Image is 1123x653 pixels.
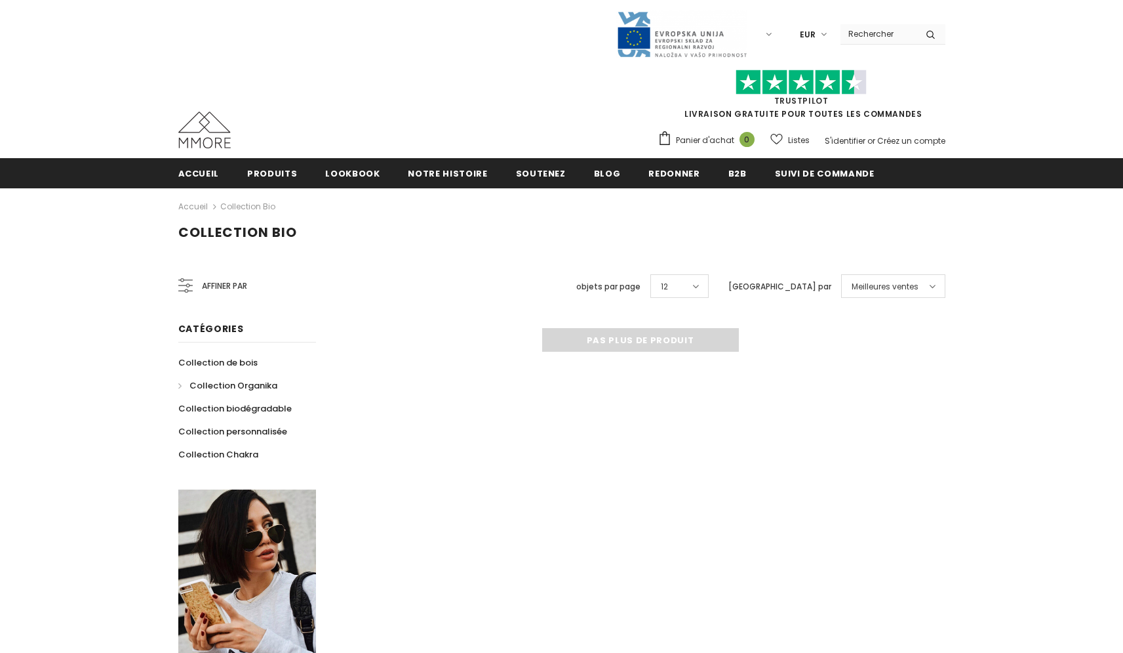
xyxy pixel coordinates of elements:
[178,448,258,461] span: Collection Chakra
[247,167,297,180] span: Produits
[616,11,747,58] img: Javni Razpis
[648,167,699,180] span: Redonner
[661,280,668,293] span: 12
[408,167,487,180] span: Notre histoire
[736,70,867,95] img: Faites confiance aux étoiles pilotes
[178,402,292,415] span: Collection biodégradable
[189,379,277,392] span: Collection Organika
[658,131,761,150] a: Panier d'achat 0
[178,322,244,335] span: Catégories
[178,351,258,374] a: Collection de bois
[728,158,747,188] a: B2B
[178,443,258,466] a: Collection Chakra
[178,112,231,148] img: Cas MMORE
[728,167,747,180] span: B2B
[594,158,621,188] a: Blog
[516,167,566,180] span: soutenez
[178,420,287,443] a: Collection personnalisée
[202,279,247,293] span: Affiner par
[728,280,831,293] label: [GEOGRAPHIC_DATA] par
[877,135,945,146] a: Créez un compte
[800,28,816,41] span: EUR
[676,134,734,147] span: Panier d'achat
[325,158,380,188] a: Lookbook
[840,24,916,43] input: Search Site
[178,199,208,215] a: Accueil
[594,167,621,180] span: Blog
[178,374,277,397] a: Collection Organika
[825,135,865,146] a: S'identifier
[616,28,747,39] a: Javni Razpis
[178,425,287,438] span: Collection personnalisée
[178,356,258,369] span: Collection de bois
[220,201,275,212] a: Collection Bio
[775,167,875,180] span: Suivi de commande
[178,167,220,180] span: Accueil
[247,158,297,188] a: Produits
[775,158,875,188] a: Suivi de commande
[576,280,640,293] label: objets par page
[516,158,566,188] a: soutenez
[658,75,945,119] span: LIVRAISON GRATUITE POUR TOUTES LES COMMANDES
[739,132,755,147] span: 0
[178,397,292,420] a: Collection biodégradable
[788,134,810,147] span: Listes
[648,158,699,188] a: Redonner
[770,129,810,152] a: Listes
[325,167,380,180] span: Lookbook
[178,223,297,242] span: Collection Bio
[178,158,220,188] a: Accueil
[852,280,918,293] span: Meilleures ventes
[867,135,875,146] span: or
[774,95,829,106] a: TrustPilot
[408,158,487,188] a: Notre histoire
